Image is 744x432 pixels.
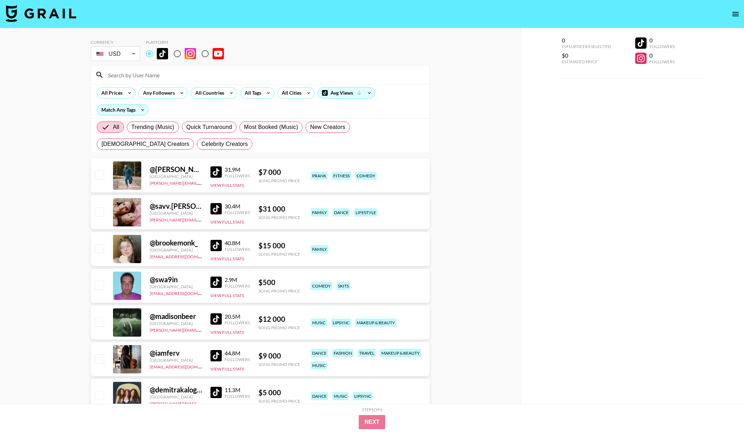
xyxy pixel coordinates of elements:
div: $ 7 000 [258,168,300,177]
a: [EMAIL_ADDRESS][DOMAIN_NAME] [150,253,221,259]
div: 20.5M [225,313,250,320]
div: [GEOGRAPHIC_DATA] [150,394,202,400]
div: All Countries [191,88,226,98]
div: @ madisonbeer [150,312,202,321]
div: makeup & beauty [380,349,421,357]
span: Celebrity Creators [201,140,248,148]
button: open drawer [728,7,743,21]
div: $ 12 000 [258,315,300,324]
img: TikTok [210,387,222,398]
div: $ 9 000 [258,351,300,360]
div: Avg Views [318,88,375,98]
div: music [311,361,327,369]
div: dance [333,208,350,217]
button: View Full Stats [210,219,244,225]
div: Song Promo Price [258,251,300,257]
div: $0 [562,52,611,59]
div: Any Followers [139,88,176,98]
div: Followers [225,320,250,325]
div: @ savv.[PERSON_NAME] [150,202,202,211]
div: Currency [91,40,140,45]
div: [GEOGRAPHIC_DATA] [150,211,202,216]
div: @ iamferv [150,349,202,357]
a: [PERSON_NAME][EMAIL_ADDRESS][DOMAIN_NAME] [150,179,254,186]
div: Followers [225,283,250,289]
div: Platform [146,40,230,45]
div: dance [311,392,328,400]
div: Song Promo Price [258,288,300,294]
span: Trending (Music) [131,123,174,131]
input: Search by User Name [104,69,425,81]
div: skits [337,282,350,290]
div: dance [311,349,328,357]
div: $ 15 000 [258,241,300,250]
div: 0 [649,52,675,59]
div: Followers [225,173,250,178]
div: 44.8M [225,350,250,357]
div: Followers [649,44,675,49]
div: Song Promo Price [258,398,300,404]
div: [GEOGRAPHIC_DATA] [150,321,202,326]
div: 40.8M [225,239,250,247]
div: [GEOGRAPHIC_DATA] [150,357,202,363]
div: Followers [225,210,250,215]
div: @ brookemonk_ [150,238,202,247]
div: Song Promo Price [258,215,300,220]
div: travel [358,349,376,357]
div: @ [PERSON_NAME].[PERSON_NAME] [150,165,202,174]
div: makeup & beauty [355,319,397,327]
button: View Full Stats [210,293,244,298]
div: comedy [311,282,332,290]
div: family [311,208,328,217]
div: Followers [225,247,250,252]
div: Followers [225,393,250,399]
div: comedy [355,172,377,180]
div: fitness [332,172,351,180]
div: fashion [332,349,353,357]
button: Next [359,415,385,429]
img: Instagram [185,48,196,59]
div: Song Promo Price [258,325,300,330]
div: 2.9M [225,276,250,283]
div: Followers [649,59,675,64]
div: 0 [649,37,675,44]
div: All Prices [97,88,124,98]
div: [GEOGRAPHIC_DATA] [150,284,202,289]
button: View Full Stats [210,403,244,408]
span: Quick Turnaround [186,123,232,131]
div: Song Promo Price [258,362,300,367]
div: All Tags [240,88,263,98]
a: [PERSON_NAME][EMAIL_ADDRESS][DOMAIN_NAME] [150,216,254,223]
span: New Creators [310,123,345,131]
div: Match Any Tags [97,105,148,115]
img: TikTok [210,277,222,288]
img: TikTok [210,240,222,251]
div: All Cities [278,88,303,98]
div: lipsync [353,392,373,400]
img: TikTok [157,48,168,59]
span: Most Booked (Music) [244,123,298,131]
img: TikTok [210,203,222,214]
button: View Full Stats [210,256,244,261]
div: Followers [225,357,250,362]
button: View Full Stats [210,366,244,372]
img: TikTok [210,313,222,325]
div: @ swa9in [150,275,202,284]
div: Song Promo Price [258,178,300,183]
div: Estimated Price [562,59,611,64]
a: [EMAIL_ADDRESS][DOMAIN_NAME] [150,289,221,296]
div: Influencers Selected [562,44,611,49]
div: 30.4M [225,203,250,210]
div: 31.9M [225,166,250,173]
div: lifestyle [354,208,377,217]
span: All [113,123,119,131]
div: [GEOGRAPHIC_DATA] [150,174,202,179]
div: lipsync [331,319,351,327]
div: 11.3M [225,386,250,393]
a: [PERSON_NAME][EMAIL_ADDRESS][DOMAIN_NAME] [150,326,254,333]
img: YouTube [213,48,224,59]
div: [GEOGRAPHIC_DATA] [150,247,202,253]
div: USD [92,48,139,60]
a: [PERSON_NAME][EMAIL_ADDRESS][DOMAIN_NAME] [150,400,254,406]
button: View Full Stats [210,330,244,335]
